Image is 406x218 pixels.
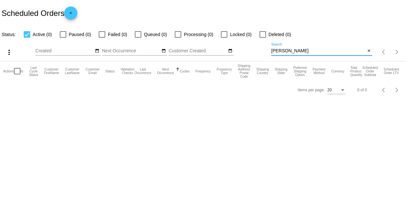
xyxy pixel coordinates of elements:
[108,31,127,38] span: Failed (0)
[29,66,38,77] button: Change sorting for LastProcessingCycleId
[271,48,365,54] input: Search
[161,48,166,54] mat-icon: date_range
[5,48,13,56] mat-icon: more_vert
[106,69,115,73] button: Change sorting for Status
[157,68,174,75] button: Change sorting for NextOccurrenceUtc
[327,88,332,92] span: 20
[95,48,99,54] mat-icon: date_range
[390,45,403,58] button: Next page
[384,68,399,75] button: Change sorting for LifetimeValue
[269,31,291,38] span: Deleted (0)
[390,83,403,96] button: Next page
[293,66,307,77] button: Change sorting for PreferredShippingOption
[20,69,23,73] button: Change sorting for Id
[85,68,99,75] button: Change sorting for CustomerEmail
[69,31,91,38] span: Paused (0)
[2,32,16,37] span: Status:
[35,48,94,54] input: Created
[367,48,371,54] mat-icon: close
[2,6,77,19] h2: Scheduled Orders
[256,68,269,75] button: Change sorting for ShippingCountry
[44,68,59,75] button: Change sorting for CustomerFirstName
[102,48,160,54] input: Next Occurrence
[230,31,251,38] span: Locked (0)
[184,31,213,38] span: Processing (0)
[377,45,390,58] button: Previous page
[327,88,346,93] mat-select: Items per page:
[377,83,390,96] button: Previous page
[238,64,250,78] button: Change sorting for ShippingPostcode
[350,61,362,81] mat-header-cell: Total Product Quantity
[357,88,367,92] div: 0 of 0
[362,66,378,77] button: Change sorting for Subtotal
[275,68,287,75] button: Change sorting for ShippingState
[121,61,134,81] mat-header-cell: Validation Checks
[228,48,233,54] mat-icon: date_range
[65,68,80,75] button: Change sorting for CustomerLastName
[298,88,325,92] div: Items per page:
[331,69,345,73] button: Change sorting for CurrencyIso
[134,68,151,75] button: Change sorting for LastOccurrenceUtc
[180,69,189,73] button: Change sorting for Cycles
[169,48,227,54] input: Customer Created
[3,61,14,81] mat-header-cell: Actions
[312,68,325,75] button: Change sorting for PaymentMethod.Type
[195,69,210,73] button: Change sorting for Frequency
[33,31,52,38] span: Active (0)
[144,31,167,38] span: Queued (0)
[365,48,372,55] button: Clear
[67,11,75,19] mat-icon: add
[217,68,232,75] button: Change sorting for FrequencyType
